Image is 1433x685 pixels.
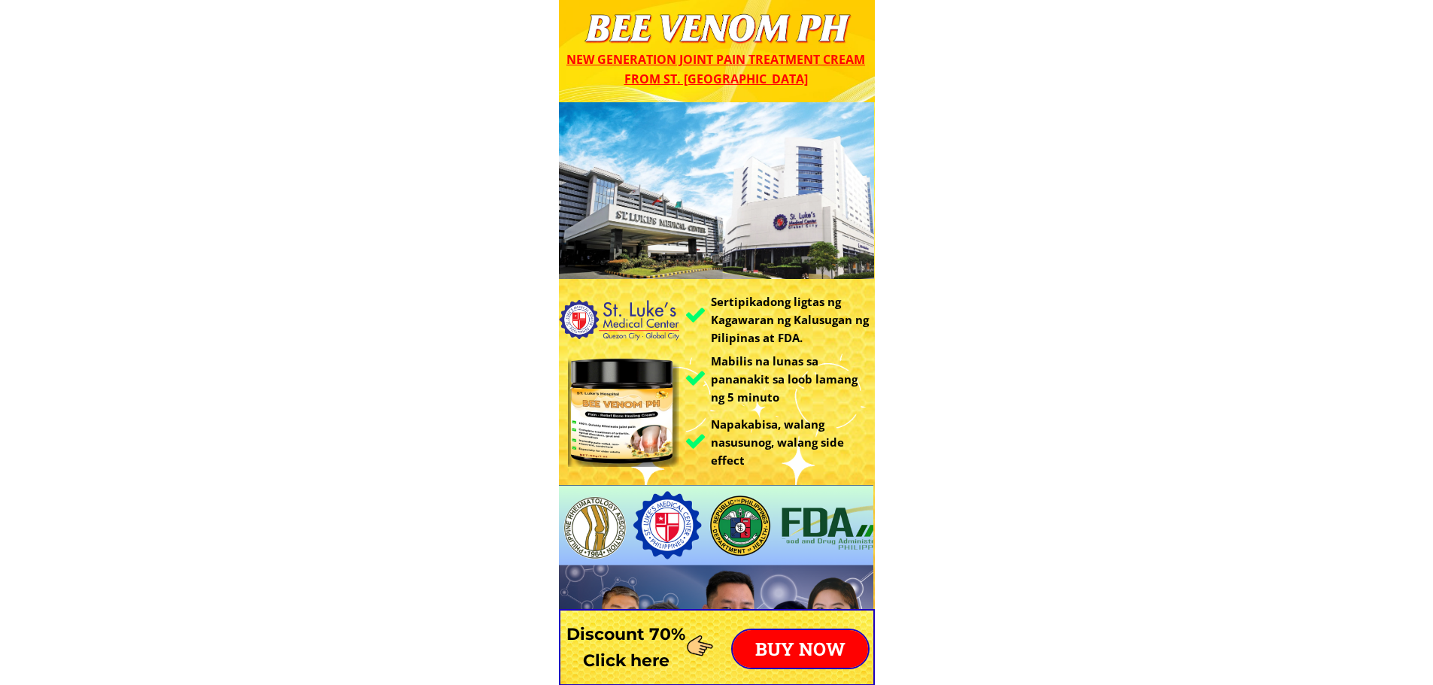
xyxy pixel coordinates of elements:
h3: Mabilis na lunas sa pananakit sa loob lamang ng 5 minuto [711,352,870,406]
span: New generation joint pain treatment cream from St. [GEOGRAPHIC_DATA] [566,51,865,87]
h3: Sertipikadong ligtas ng Kagawaran ng Kalusugan ng Pilipinas at FDA. [711,292,878,347]
h3: Discount 70% Click here [559,621,694,674]
h3: Napakabisa, walang nasusunog, walang side effect [711,415,874,469]
p: BUY NOW [733,630,868,668]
